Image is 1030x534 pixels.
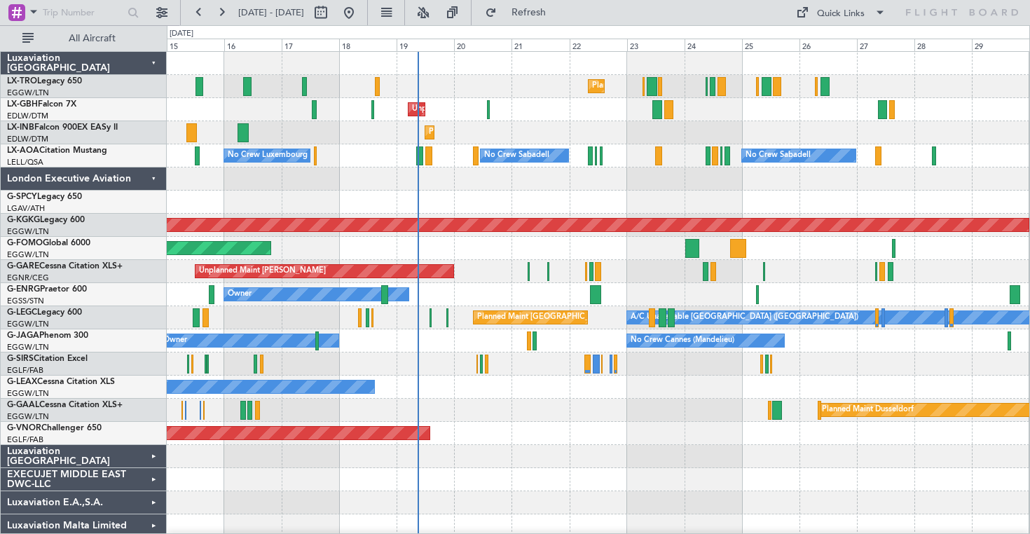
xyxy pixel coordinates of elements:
[7,203,45,214] a: LGAV/ATH
[7,88,49,98] a: EGGW/LTN
[167,39,224,51] div: 15
[412,99,643,120] div: Unplanned Maint [GEOGRAPHIC_DATA] ([GEOGRAPHIC_DATA])
[170,28,193,40] div: [DATE]
[7,308,82,317] a: G-LEGCLegacy 600
[7,308,37,317] span: G-LEGC
[7,296,44,306] a: EGSS/STN
[7,342,49,352] a: EGGW/LTN
[570,39,627,51] div: 22
[7,239,90,247] a: G-FOMOGlobal 6000
[7,216,40,224] span: G-KGKG
[7,434,43,445] a: EGLF/FAB
[282,39,339,51] div: 17
[7,123,34,132] span: LX-INB
[7,157,43,167] a: LELL/QSA
[972,39,1029,51] div: 29
[238,6,304,19] span: [DATE] - [DATE]
[857,39,914,51] div: 27
[7,262,123,271] a: G-GARECessna Citation XLS+
[7,378,37,386] span: G-LEAX
[7,134,48,144] a: EDLW/DTM
[43,2,123,23] input: Trip Number
[631,307,858,328] div: A/C Unavailable [GEOGRAPHIC_DATA] ([GEOGRAPHIC_DATA])
[224,39,282,51] div: 16
[15,27,152,50] button: All Aircraft
[789,1,893,24] button: Quick Links
[454,39,511,51] div: 20
[7,331,39,340] span: G-JAGA
[822,399,914,420] div: Planned Maint Dusseldorf
[7,146,107,155] a: LX-AOACitation Mustang
[742,39,799,51] div: 25
[631,330,734,351] div: No Crew Cannes (Mandelieu)
[397,39,454,51] div: 19
[228,284,252,305] div: Owner
[7,193,82,201] a: G-SPCYLegacy 650
[7,100,76,109] a: LX-GBHFalcon 7X
[7,285,87,294] a: G-ENRGPraetor 600
[7,77,37,85] span: LX-TRO
[7,388,49,399] a: EGGW/LTN
[339,39,397,51] div: 18
[199,261,326,282] div: Unplanned Maint [PERSON_NAME]
[228,145,336,166] div: No Crew Luxembourg (Findel)
[511,39,569,51] div: 21
[479,1,563,24] button: Refresh
[746,145,811,166] div: No Crew Sabadell
[7,193,37,201] span: G-SPCY
[7,401,39,409] span: G-GAAL
[7,262,39,271] span: G-GARE
[592,76,813,97] div: Planned Maint [GEOGRAPHIC_DATA] ([GEOGRAPHIC_DATA])
[500,8,558,18] span: Refresh
[7,226,49,237] a: EGGW/LTN
[7,77,82,85] a: LX-TROLegacy 650
[7,365,43,376] a: EGLF/FAB
[685,39,742,51] div: 24
[7,285,40,294] span: G-ENRG
[7,100,38,109] span: LX-GBH
[7,424,102,432] a: G-VNORChallenger 650
[7,239,43,247] span: G-FOMO
[817,7,865,21] div: Quick Links
[7,249,49,260] a: EGGW/LTN
[7,123,118,132] a: LX-INBFalcon 900EX EASy II
[7,355,34,363] span: G-SIRS
[799,39,857,51] div: 26
[7,378,115,386] a: G-LEAXCessna Citation XLS
[163,330,187,351] div: Owner
[7,111,48,121] a: EDLW/DTM
[7,319,49,329] a: EGGW/LTN
[477,307,698,328] div: Planned Maint [GEOGRAPHIC_DATA] ([GEOGRAPHIC_DATA])
[429,122,544,143] div: Planned Maint Geneva (Cointrin)
[7,411,49,422] a: EGGW/LTN
[627,39,685,51] div: 23
[7,401,123,409] a: G-GAALCessna Citation XLS+
[7,355,88,363] a: G-SIRSCitation Excel
[7,216,85,224] a: G-KGKGLegacy 600
[914,39,972,51] div: 28
[7,273,49,283] a: EGNR/CEG
[36,34,148,43] span: All Aircraft
[7,146,39,155] span: LX-AOA
[7,331,88,340] a: G-JAGAPhenom 300
[484,145,549,166] div: No Crew Sabadell
[7,424,41,432] span: G-VNOR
